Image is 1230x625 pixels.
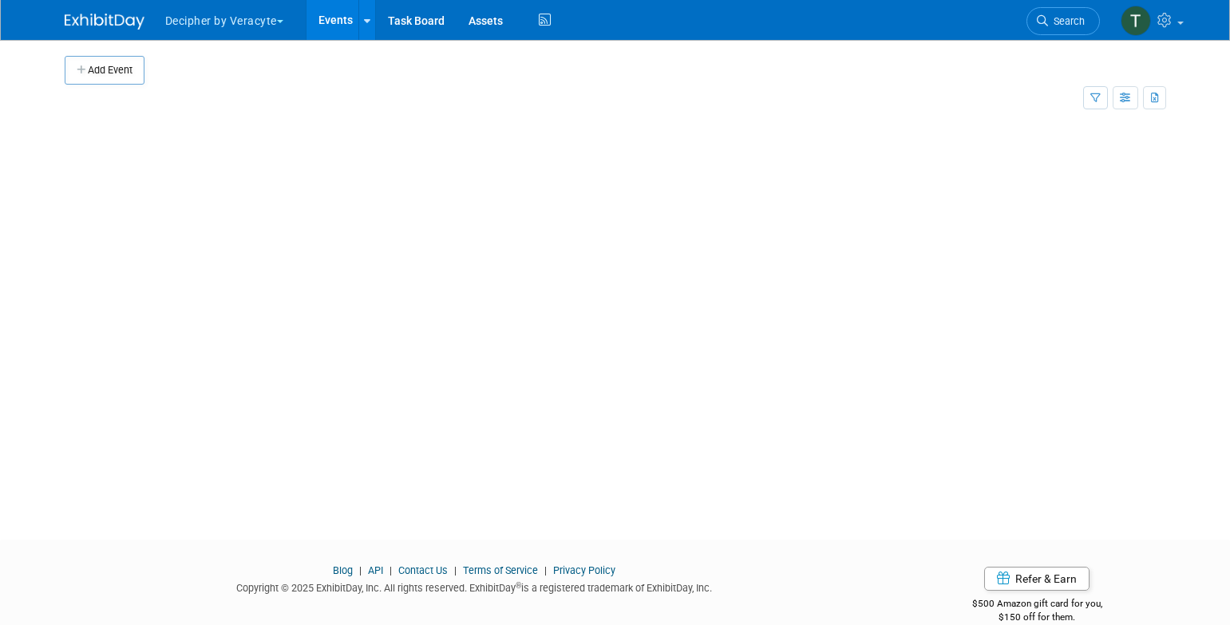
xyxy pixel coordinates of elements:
[65,56,144,85] button: Add Event
[908,611,1166,624] div: $150 off for them.
[553,564,615,576] a: Privacy Policy
[368,564,383,576] a: API
[355,564,366,576] span: |
[516,581,521,590] sup: ®
[450,564,461,576] span: |
[398,564,448,576] a: Contact Us
[984,567,1090,591] a: Refer & Earn
[908,587,1166,623] div: $500 Amazon gift card for you,
[65,577,885,595] div: Copyright © 2025 ExhibitDay, Inc. All rights reserved. ExhibitDay is a registered trademark of Ex...
[1026,7,1100,35] a: Search
[333,564,353,576] a: Blog
[1121,6,1151,36] img: Tony Alvarado
[540,564,551,576] span: |
[65,14,144,30] img: ExhibitDay
[463,564,538,576] a: Terms of Service
[386,564,396,576] span: |
[1048,15,1085,27] span: Search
